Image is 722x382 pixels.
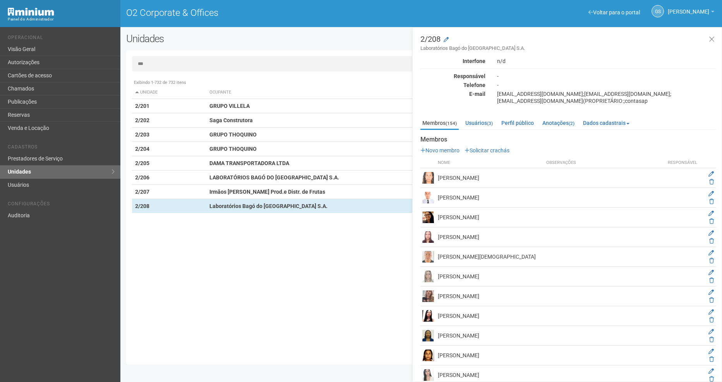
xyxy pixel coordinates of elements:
[708,191,714,197] a: Editar membro
[8,8,54,16] img: Minium
[422,310,434,322] img: user.png
[709,336,714,343] a: Excluir membro
[709,238,714,244] a: Excluir membro
[588,9,640,15] a: Voltar para o portal
[709,277,714,283] a: Excluir membro
[491,90,722,104] div: [EMAIL_ADDRESS][DOMAIN_NAME];[EMAIL_ADDRESS][DOMAIN_NAME];[EMAIL_ADDRESS][DOMAIN_NAME](PROPRIETÁR...
[491,82,722,89] div: -
[709,258,714,264] a: Excluir membro
[415,73,491,80] div: Responsável
[422,290,434,302] img: user.png
[663,158,702,168] th: Responsável
[422,251,434,263] img: user.png
[499,117,536,129] a: Perfil público
[709,179,714,185] a: Excluir membro
[463,117,495,129] a: Usuários(3)
[422,271,434,282] img: user.png
[708,309,714,315] a: Editar membro
[126,8,415,18] h1: O2 Corporate & Offices
[209,189,325,195] strong: Irmãos [PERSON_NAME] Prod.e Distr. de Frutas
[415,82,491,89] div: Telefone
[436,208,545,227] td: [PERSON_NAME]
[436,168,545,188] td: [PERSON_NAME]
[436,158,545,168] th: Nome
[135,117,149,123] strong: 2/202
[135,189,149,195] strong: 2/207
[209,131,257,138] strong: GRUPO THOQUINO
[436,267,545,286] td: [PERSON_NAME]
[422,350,434,361] img: user.png
[446,121,457,126] small: (154)
[544,158,663,168] th: Observações
[8,16,115,23] div: Painel do Administrador
[668,10,714,16] a: [PERSON_NAME]
[135,174,149,181] strong: 2/206
[436,188,545,208] td: [PERSON_NAME]
[420,147,460,153] a: Novo membro
[709,297,714,303] a: Excluir membro
[135,203,149,209] strong: 2/208
[540,117,576,129] a: Anotações(2)
[708,348,714,355] a: Editar membro
[209,203,328,209] strong: Laboratórios Bagó do [GEOGRAPHIC_DATA] S.A.
[420,136,716,143] strong: Membros
[420,117,459,130] a: Membros(154)
[491,58,722,65] div: n/d
[436,227,545,247] td: [PERSON_NAME]
[709,376,714,382] a: Excluir membro
[135,160,149,166] strong: 2/205
[8,35,115,43] li: Operacional
[444,36,449,44] a: Modificar a unidade
[708,269,714,276] a: Editar membro
[708,171,714,177] a: Editar membro
[422,211,434,223] img: user.png
[465,147,509,153] a: Solicitar crachás
[709,218,714,224] a: Excluir membro
[422,369,434,381] img: user.png
[708,289,714,295] a: Editar membro
[436,286,545,306] td: [PERSON_NAME]
[209,174,339,181] strong: LABORATÓRIOS BAGÓ DO [GEOGRAPHIC_DATA] S.A.
[436,247,545,267] td: [PERSON_NAME][DEMOGRAPHIC_DATA]
[209,160,289,166] strong: DAMA TRANSPORTADORA LTDA
[135,131,149,138] strong: 2/203
[209,103,250,109] strong: GRUPO VILLELA
[436,306,545,326] td: [PERSON_NAME]
[668,1,709,15] span: Gabriela Souza
[436,326,545,346] td: [PERSON_NAME]
[491,73,722,80] div: -
[652,5,664,17] a: GS
[487,121,493,126] small: (3)
[708,250,714,256] a: Editar membro
[8,201,115,209] li: Configurações
[708,210,714,217] a: Editar membro
[420,35,716,52] h3: 2/208
[420,45,716,52] small: Laboratórios Bagó do [GEOGRAPHIC_DATA] S.A.
[135,146,149,152] strong: 2/204
[8,144,115,152] li: Cadastros
[415,90,491,97] div: E-mail
[132,86,206,99] th: Unidade: activate to sort column descending
[708,329,714,335] a: Editar membro
[422,231,434,243] img: user.png
[135,103,149,109] strong: 2/201
[209,146,257,152] strong: GRUPO THOQUINO
[209,117,253,123] strong: Saga Construtora
[581,117,631,129] a: Dados cadastrais
[569,121,575,126] small: (2)
[709,356,714,362] a: Excluir membro
[422,172,434,184] img: user.png
[206,86,461,99] th: Ocupante: activate to sort column ascending
[422,192,434,203] img: user.png
[709,317,714,323] a: Excluir membro
[422,330,434,341] img: user.png
[709,198,714,205] a: Excluir membro
[126,33,365,44] h2: Unidades
[436,346,545,365] td: [PERSON_NAME]
[132,79,710,86] div: Exibindo 1-732 de 732 itens
[415,58,491,65] div: Interfone
[708,230,714,236] a: Editar membro
[708,368,714,374] a: Editar membro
